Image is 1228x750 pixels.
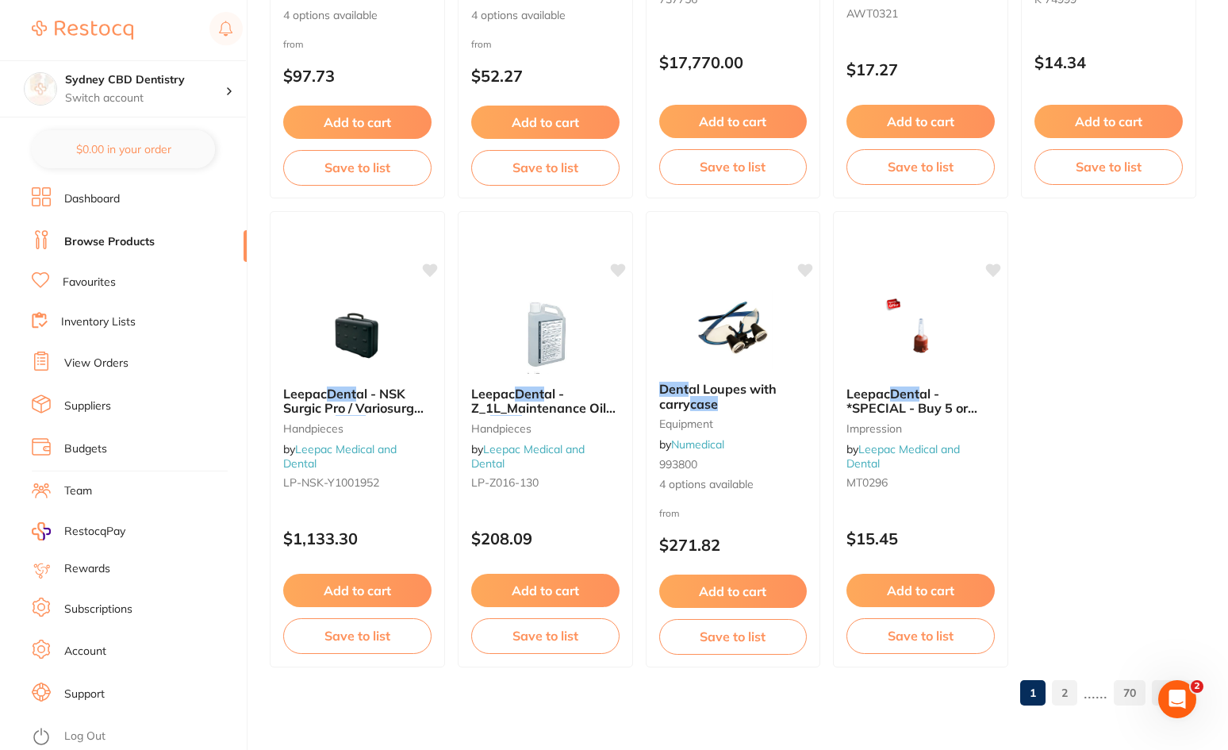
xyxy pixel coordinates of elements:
button: Add to cart [471,574,620,607]
button: Save to list [471,150,620,185]
a: Rewards [64,561,110,577]
button: Add to cart [1034,105,1183,138]
span: LP-NSK-Y1001952 [283,475,379,490]
a: Dashboard [64,191,120,207]
a: Account [64,644,106,660]
b: Leepac Dental - Z_1L_Maintenance Oil For iCare - High Quality Dental Product [471,387,620,416]
a: Restocq Logo [32,12,133,48]
button: Save to list [283,150,432,185]
button: Add to cart [846,574,995,607]
span: LP-Z016-130 [471,475,539,490]
button: Save to list [471,618,620,653]
span: 993800 [659,457,697,471]
a: Team [64,483,92,499]
a: Subscriptions [64,602,132,617]
button: Save to list [846,149,995,184]
img: Dental Loupes with carry case [681,290,785,369]
span: 4 options available [283,8,432,24]
button: Save to list [283,618,432,653]
a: Suppliers [64,398,111,414]
button: Save to list [846,618,995,653]
button: Add to cart [283,106,432,139]
span: from [283,38,304,50]
b: Dental Loupes with carry case [659,382,808,411]
p: $271.82 [659,536,808,554]
img: Leepac Dental - NSK Surgic Pro / Variosurg Carrying Case - High Quality Dental Product [305,294,409,374]
small: impression [846,422,995,435]
small: handpieces [471,422,620,435]
a: Leepac Medical and Dental [846,442,960,471]
em: Dent [659,381,689,397]
em: Dent [327,386,356,402]
a: Leepac Medical and Dental [283,442,397,471]
small: handpieces [283,422,432,435]
b: Leepac Dental - NSK Surgic Pro / Variosurg Carrying Case - High Quality Dental Product [283,387,432,416]
a: RestocqPay [32,522,125,540]
span: Leepac [846,386,890,402]
em: Dent [515,386,544,402]
small: equipment [659,417,808,430]
em: iCare [490,415,522,431]
img: Leepac Dental - Z_1L_Maintenance Oil For iCare - High Quality Dental Product [493,294,597,374]
h4: Sydney CBD Dentistry [65,72,225,88]
em: case [690,396,718,412]
span: by [283,442,397,471]
p: $97.73 [283,67,432,85]
span: 4 options available [471,8,620,24]
a: View Orders [64,356,129,371]
span: al Loupes with carry [659,381,777,411]
button: Save to list [1034,149,1183,184]
p: Switch account [65,90,225,106]
a: Leepac Medical and Dental [471,442,585,471]
button: Log Out [32,725,242,750]
a: Budgets [64,441,107,457]
span: MT0296 [846,475,888,490]
b: Leepac Dental - *SPECIAL - Buy 5 or more $14.00/bag* Impressions Mixing Tips Core Build -Up Mixer... [846,387,995,416]
span: al - NSK Surgic Pro / Variosurg Carrying [283,386,424,431]
span: AWT0321 [846,6,898,21]
button: Add to cart [659,575,808,608]
a: 70 [1114,677,1145,709]
a: 2 [1052,677,1077,709]
button: Save to list [659,149,808,184]
p: $52.27 [471,67,620,85]
button: $0.00 in your order [32,130,215,168]
p: $17,770.00 [659,53,808,71]
p: $208.09 [471,529,620,548]
button: Save to list [659,619,808,654]
a: Numedical [671,437,724,452]
span: al - Z_1L_Maintenance Oil For [471,386,616,431]
button: Add to cart [846,105,995,138]
img: Leepac Dental - *SPECIAL - Buy 5 or more $14.00/bag* Impressions Mixing Tips Core Build -Up Mixer... [869,294,973,374]
a: Log Out [64,729,106,744]
p: $14.34 [1034,53,1183,71]
iframe: Intercom live chat [1158,680,1196,718]
span: RestocqPay [64,524,125,540]
img: Sydney CBD Dentistry [25,73,56,105]
button: Add to cart [283,574,432,607]
p: $1,133.30 [283,529,432,548]
span: 4 options available [659,477,808,493]
img: RestocqPay [32,522,51,540]
span: by [471,442,585,471]
a: Favourites [63,275,116,290]
span: 2 [1191,680,1203,693]
span: Leepac [283,386,327,402]
em: Dent [890,386,919,402]
p: $15.45 [846,529,995,548]
span: by [659,437,724,452]
p: ...... [1084,683,1107,702]
button: Add to cart [659,105,808,138]
span: from [659,507,680,519]
span: Leepac [471,386,515,402]
button: Add to cart [471,106,620,139]
a: Inventory Lists [61,314,136,330]
a: Browse Products [64,234,155,250]
em: Case [336,415,366,431]
a: Support [64,687,105,702]
span: from [471,38,492,50]
p: $17.27 [846,60,995,79]
img: Restocq Logo [32,21,133,40]
a: 1 [1020,677,1046,709]
span: by [846,442,960,471]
